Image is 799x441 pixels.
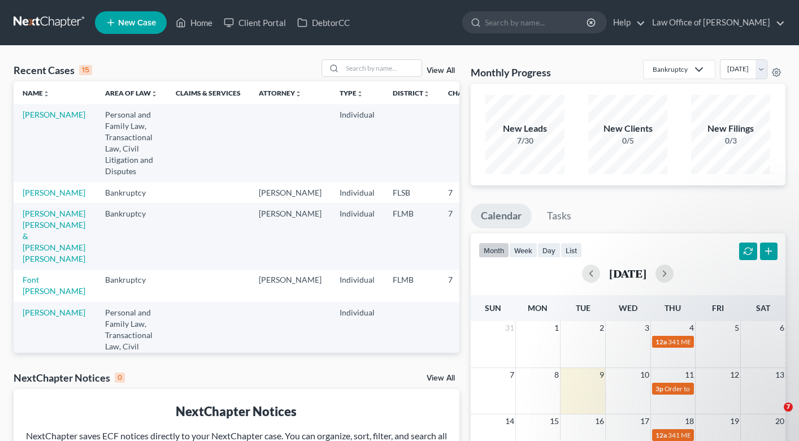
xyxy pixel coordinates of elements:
[479,243,509,258] button: month
[331,203,384,269] td: Individual
[250,182,331,203] td: [PERSON_NAME]
[537,243,561,258] button: day
[553,368,560,382] span: 8
[96,203,167,269] td: Bankruptcy
[756,303,770,313] span: Sat
[733,321,740,335] span: 5
[23,308,85,317] a: [PERSON_NAME]
[427,374,455,382] a: View All
[23,188,85,197] a: [PERSON_NAME]
[729,414,740,428] span: 19
[439,270,496,302] td: 7
[423,90,430,97] i: unfold_more
[250,203,331,269] td: [PERSON_NAME]
[485,12,588,33] input: Search by name...
[384,182,439,203] td: FLSB
[340,89,363,97] a: Typeunfold_more
[250,270,331,302] td: [PERSON_NAME]
[688,321,695,335] span: 4
[607,12,645,33] a: Help
[331,182,384,203] td: Individual
[779,321,785,335] span: 6
[331,270,384,302] td: Individual
[485,135,564,146] div: 7/30
[79,65,92,75] div: 15
[170,12,218,33] a: Home
[761,403,788,430] iframe: Intercom live chat
[96,270,167,302] td: Bankruptcy
[115,373,125,383] div: 0
[96,182,167,203] td: Bankruptcy
[23,403,450,420] div: NextChapter Notices
[712,303,724,313] span: Fri
[504,414,515,428] span: 14
[684,414,695,428] span: 18
[14,371,125,384] div: NextChapter Notices
[342,60,422,76] input: Search by name...
[528,303,548,313] span: Mon
[665,303,681,313] span: Thu
[668,431,711,439] span: 341 MEETING
[393,89,430,97] a: Districtunfold_more
[427,67,455,75] a: View All
[357,90,363,97] i: unfold_more
[509,368,515,382] span: 7
[594,414,605,428] span: 16
[691,135,770,146] div: 0/3
[471,204,532,228] a: Calendar
[588,135,667,146] div: 0/5
[23,89,50,97] a: Nameunfold_more
[598,321,605,335] span: 2
[331,104,384,181] td: Individual
[646,12,785,33] a: Law Office of [PERSON_NAME]
[96,104,167,181] td: Personal and Family Law, Transactional Law, Civil Litigation and Disputes
[218,12,292,33] a: Client Portal
[485,122,564,135] div: New Leads
[295,90,302,97] i: unfold_more
[292,12,355,33] a: DebtorCC
[619,303,637,313] span: Wed
[118,19,156,27] span: New Case
[331,302,384,379] td: Individual
[384,203,439,269] td: FLMB
[549,414,560,428] span: 15
[655,431,667,439] span: 12a
[439,182,496,203] td: 7
[639,414,650,428] span: 17
[151,90,158,97] i: unfold_more
[691,122,770,135] div: New Filings
[439,203,496,269] td: 7
[23,209,85,263] a: [PERSON_NAME] [PERSON_NAME] & [PERSON_NAME] [PERSON_NAME]
[784,403,793,412] span: 7
[448,89,487,97] a: Chapterunfold_more
[23,275,85,296] a: Font [PERSON_NAME]
[588,122,667,135] div: New Clients
[553,321,560,335] span: 1
[576,303,590,313] span: Tue
[14,63,92,77] div: Recent Cases
[384,270,439,302] td: FLMB
[43,90,50,97] i: unfold_more
[537,204,581,228] a: Tasks
[471,66,551,79] h3: Monthly Progress
[167,81,250,104] th: Claims & Services
[653,64,688,74] div: Bankruptcy
[96,302,167,379] td: Personal and Family Law, Transactional Law, Civil Litigation and Disputes
[509,243,537,258] button: week
[259,89,302,97] a: Attorneyunfold_more
[485,303,501,313] span: Sun
[23,110,85,119] a: [PERSON_NAME]
[609,267,646,279] h2: [DATE]
[561,243,582,258] button: list
[105,89,158,97] a: Area of Lawunfold_more
[504,321,515,335] span: 31
[644,321,650,335] span: 3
